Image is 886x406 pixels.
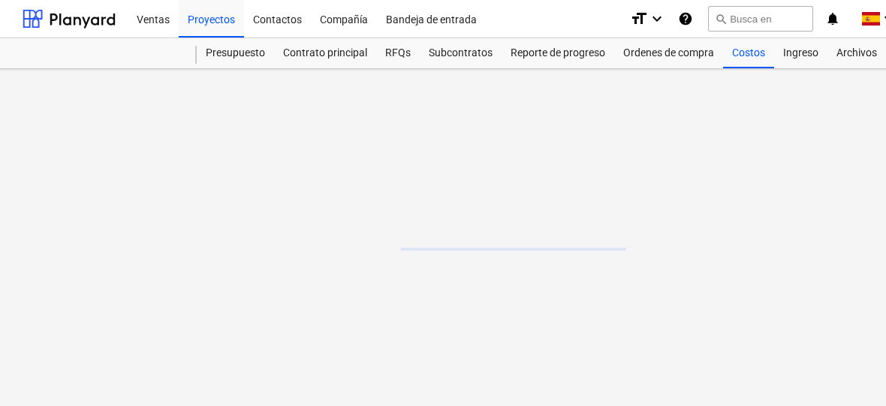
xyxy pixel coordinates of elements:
[630,10,648,28] i: format_size
[825,10,840,28] i: notifications
[614,38,723,68] a: Ordenes de compra
[708,6,813,32] button: Busca en
[715,13,727,25] span: search
[420,38,502,68] a: Subcontratos
[648,10,666,28] i: keyboard_arrow_down
[502,38,614,68] a: Reporte de progreso
[827,38,886,68] a: Archivos
[678,10,693,28] i: Base de conocimientos
[774,38,827,68] a: Ingreso
[197,38,274,68] a: Presupuesto
[274,38,376,68] a: Contrato principal
[376,38,420,68] a: RFQs
[723,38,774,68] a: Costos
